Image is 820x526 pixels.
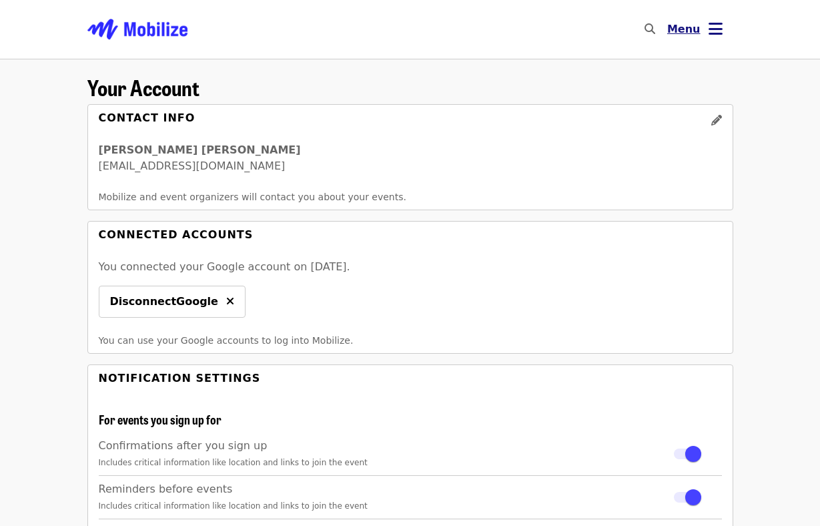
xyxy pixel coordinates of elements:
[645,23,655,35] i: search icon
[99,501,368,511] span: Includes critical information like location and links to join the event
[99,458,368,467] span: Includes critical information like location and links to join the event
[709,19,723,39] i: bars icon
[99,286,246,318] button: DisconnectGoogle
[87,8,187,51] img: Mobilize - Home
[110,294,218,310] span: Disconnect Google
[99,411,222,428] span: For events you sign up for
[99,259,722,275] p: You connected your Google account on [DATE] .
[87,71,199,103] span: Your Account
[99,370,261,386] div: Notification Settings
[99,227,254,243] div: Connected Accounts
[667,23,701,35] span: Menu
[99,190,722,204] p: Mobilize and event organizers will contact you about your events.
[657,13,733,45] button: Toggle account menu
[226,295,234,308] i: times icon
[99,110,195,137] div: Contact Info
[99,142,722,158] div: [PERSON_NAME] [PERSON_NAME]
[701,105,733,137] button: edit
[711,114,722,127] i: pencil icon
[99,158,722,174] div: [EMAIL_ADDRESS][DOMAIN_NAME]
[99,483,233,495] span: Reminders before events
[99,439,268,452] span: Confirmations after you sign up
[99,334,722,348] p: You can use your Google accounts to log into Mobilize.
[663,13,674,45] input: Search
